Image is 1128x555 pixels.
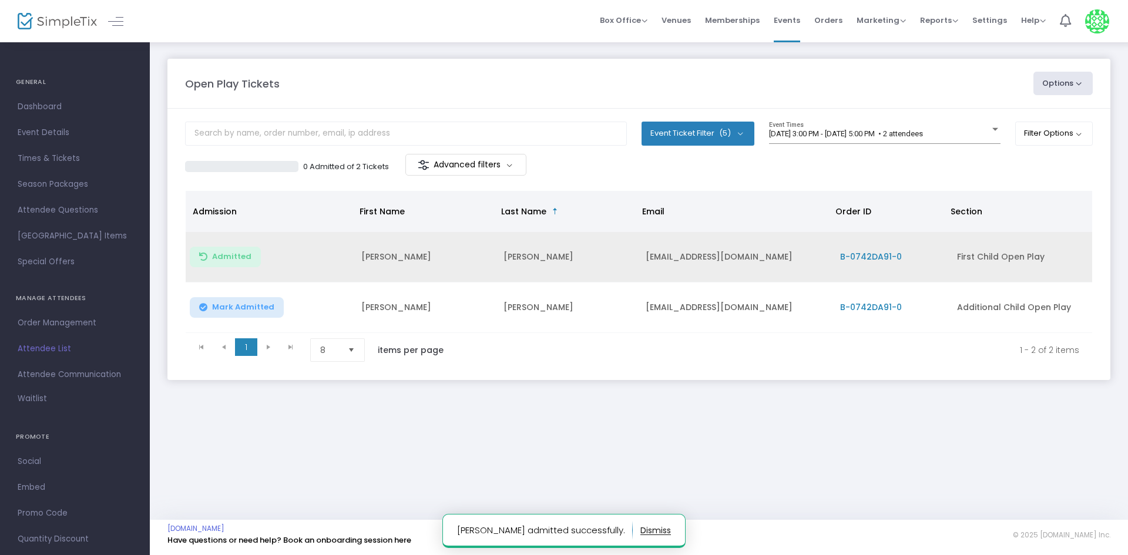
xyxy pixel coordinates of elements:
span: B-0742DA91-0 [840,301,902,313]
span: © 2025 [DOMAIN_NAME] Inc. [1013,530,1110,540]
span: Section [951,206,982,217]
td: [PERSON_NAME] [496,282,639,333]
input: Search by name, order number, email, ip address [185,122,627,146]
span: Promo Code [18,506,132,521]
span: Waitlist [18,393,47,405]
button: Mark Admitted [190,297,284,318]
td: [PERSON_NAME] [354,232,496,282]
td: First Child Open Play [950,232,1093,282]
td: [PERSON_NAME] [496,232,639,282]
span: Events [774,5,800,35]
p: [PERSON_NAME] admitted successfully. [457,521,633,540]
m-panel-title: Open Play Tickets [185,76,280,92]
span: First Name [360,206,405,217]
kendo-pager-info: 1 - 2 of 2 items [468,338,1079,362]
h4: GENERAL [16,70,134,94]
td: Additional Child Open Play [950,282,1093,333]
span: Dashboard [18,99,132,115]
span: Social [18,454,132,469]
label: items per page [378,344,444,356]
span: Attendee Communication [18,367,132,382]
button: Admitted [190,247,261,267]
button: Event Ticket Filter(5) [642,122,754,145]
span: Page 1 [235,338,257,356]
span: Admitted [212,252,251,261]
span: Season Packages [18,177,132,192]
span: Special Offers [18,254,132,270]
span: (5) [719,129,731,138]
span: Marketing [857,15,906,26]
span: Quantity Discount [18,532,132,547]
span: 8 [320,344,338,356]
span: Times & Tickets [18,151,132,166]
span: Admission [193,206,237,217]
div: Data table [186,191,1092,333]
a: [DOMAIN_NAME] [167,524,224,533]
button: dismiss [640,521,671,540]
span: Mark Admitted [212,302,274,312]
td: [EMAIL_ADDRESS][DOMAIN_NAME] [639,232,833,282]
a: Have questions or need help? Book an onboarding session here [167,534,411,546]
span: Email [642,206,664,217]
span: Attendee List [18,341,132,356]
span: Help [1021,15,1046,26]
button: Options [1033,72,1093,95]
img: filter [418,159,429,171]
span: Orders [814,5,842,35]
span: [DATE] 3:00 PM - [DATE] 5:00 PM • 2 attendees [769,129,923,138]
span: Event Details [18,125,132,140]
h4: PROMOTE [16,425,134,449]
span: Attendee Questions [18,203,132,218]
button: Select [343,339,360,361]
span: Box Office [600,15,647,26]
span: Last Name [501,206,546,217]
span: Embed [18,480,132,495]
td: [EMAIL_ADDRESS][DOMAIN_NAME] [639,282,833,333]
h4: MANAGE ATTENDEES [16,287,134,310]
span: Reports [920,15,958,26]
span: Order ID [835,206,871,217]
span: B-0742DA91-0 [840,251,902,263]
span: Venues [662,5,691,35]
span: Memberships [705,5,760,35]
span: [GEOGRAPHIC_DATA] Items [18,228,132,244]
td: [PERSON_NAME] [354,282,496,333]
p: 0 Admitted of 2 Tickets [303,161,389,173]
span: Settings [972,5,1007,35]
button: Filter Options [1015,122,1093,145]
span: Sortable [550,207,560,216]
m-button: Advanced filters [405,154,527,176]
span: Order Management [18,315,132,331]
